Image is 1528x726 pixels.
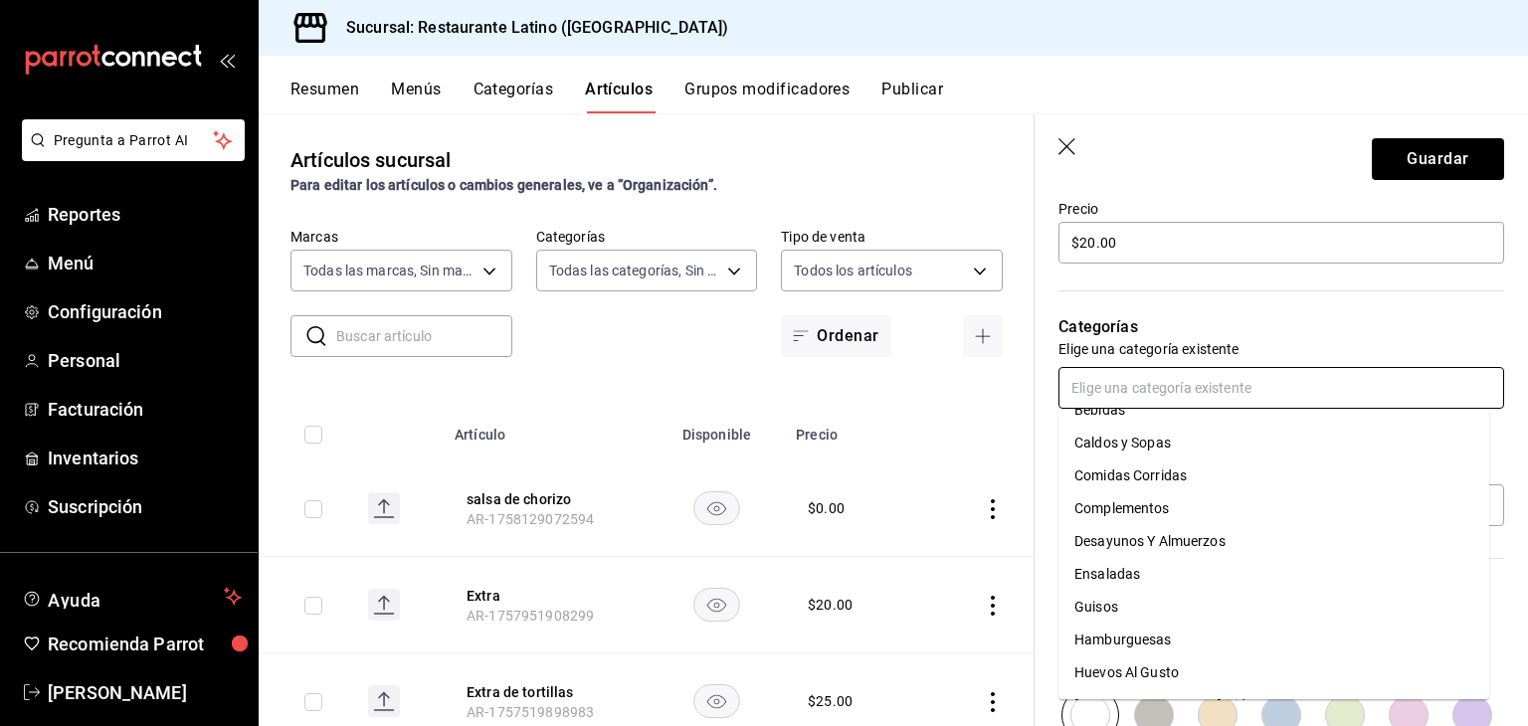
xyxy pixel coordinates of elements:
[14,144,245,165] a: Pregunta a Parrot AI
[467,586,626,606] button: edit-product-location
[391,80,441,113] button: Menús
[1058,427,1489,459] li: Caldos y Sopas
[983,499,1003,519] button: actions
[1058,394,1489,427] li: Bebidas
[1058,591,1489,624] li: Guisos
[1058,339,1504,359] p: Elige una categoría existente
[219,52,235,68] button: open_drawer_menu
[467,489,626,509] button: edit-product-location
[808,691,853,711] div: $ 25.00
[1058,222,1504,264] input: $0.00
[808,595,853,615] div: $ 20.00
[684,80,850,113] button: Grupos modificadores
[549,261,721,280] span: Todas las categorías, Sin categoría
[290,230,512,244] label: Marcas
[54,130,214,151] span: Pregunta a Parrot AI
[693,588,740,622] button: availability-product
[48,298,242,325] span: Configuración
[536,230,758,244] label: Categorías
[48,347,242,374] span: Personal
[474,80,554,113] button: Categorías
[443,397,650,460] th: Artículo
[693,684,740,718] button: availability-product
[1058,202,1504,216] label: Precio
[467,682,626,702] button: edit-product-location
[784,397,927,460] th: Precio
[794,261,912,280] span: Todos los artículos
[48,250,242,276] span: Menú
[585,80,653,113] button: Artículos
[881,80,943,113] button: Publicar
[48,679,242,706] span: [PERSON_NAME]
[467,704,594,720] span: AR-1757519898983
[48,493,242,520] span: Suscripción
[22,119,245,161] button: Pregunta a Parrot AI
[48,585,216,609] span: Ayuda
[1058,624,1489,656] li: Hamburguesas
[290,80,359,113] button: Resumen
[808,498,845,518] div: $ 0.00
[650,397,784,460] th: Disponible
[290,145,451,175] div: Artículos sucursal
[781,315,890,357] button: Ordenar
[1372,138,1504,180] button: Guardar
[781,230,1003,244] label: Tipo de venta
[1058,689,1489,722] li: [DEMOGRAPHIC_DATA] Kids
[983,596,1003,616] button: actions
[467,608,594,624] span: AR-1757951908299
[1058,459,1489,492] li: Comidas Corridas
[1058,558,1489,591] li: Ensaladas
[1058,656,1489,689] li: Huevos Al Gusto
[1058,367,1504,409] input: Elige una categoría existente
[48,631,242,657] span: Recomienda Parrot
[1058,315,1504,339] p: Categorías
[467,511,594,527] span: AR-1758129072594
[330,16,728,40] h3: Sucursal: Restaurante Latino ([GEOGRAPHIC_DATA])
[336,316,512,356] input: Buscar artículo
[290,80,1528,113] div: navigation tabs
[983,692,1003,712] button: actions
[1058,525,1489,558] li: Desayunos Y Almuerzos
[693,491,740,525] button: availability-product
[290,177,717,193] strong: Para editar los artículos o cambios generales, ve a “Organización”.
[48,396,242,423] span: Facturación
[1058,492,1489,525] li: Complementos
[48,445,242,471] span: Inventarios
[48,201,242,228] span: Reportes
[303,261,476,280] span: Todas las marcas, Sin marca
